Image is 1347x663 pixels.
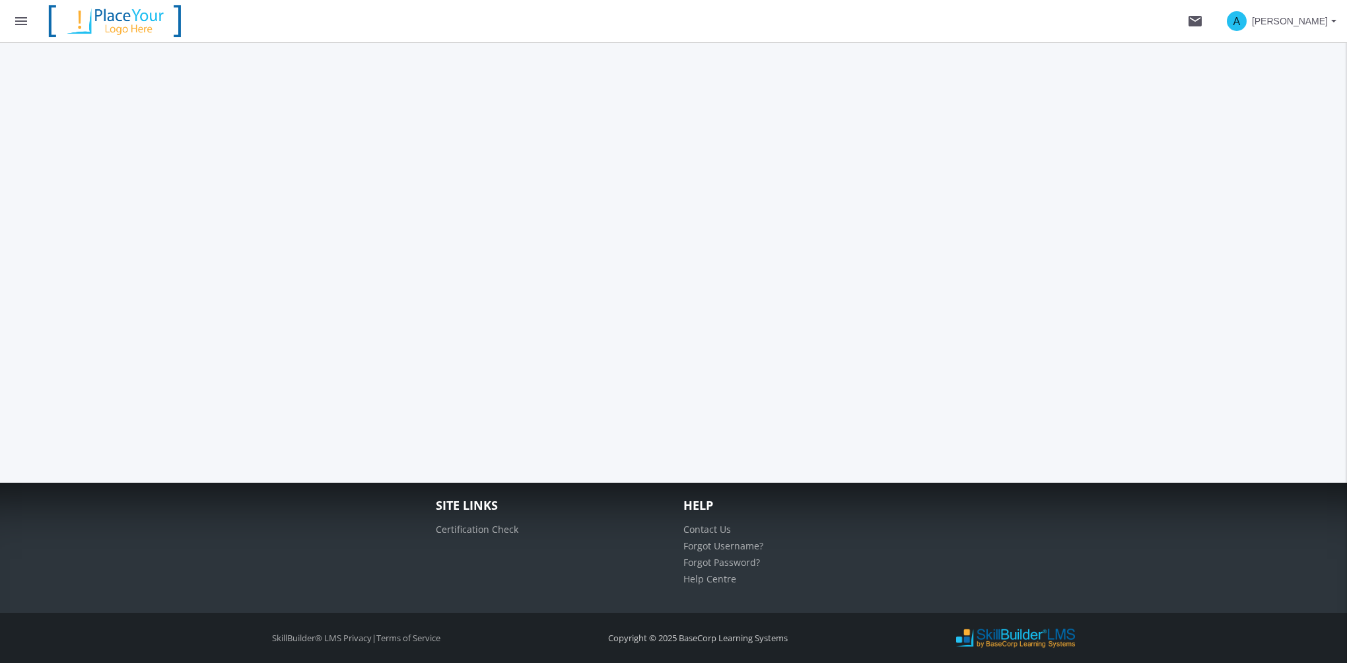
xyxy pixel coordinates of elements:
a: Forgot Username? [683,540,763,552]
div: | [195,632,518,645]
mat-icon: menu [13,13,29,29]
mat-icon: mail [1187,13,1203,29]
h4: Site Links [436,499,664,512]
img: your-logo-here.png [42,4,188,38]
img: SkillBuilder LMS Logo [956,628,1075,648]
div: Copyright © 2025 BaseCorp Learning Systems [531,632,865,645]
a: Forgot Password? [683,556,760,569]
a: Terms of Service [376,632,440,644]
a: Contact Us [683,523,731,536]
span: A [1227,11,1247,31]
h4: Help [683,499,911,512]
a: SkillBuilder® LMS Privacy [272,632,372,644]
a: Help Centre [683,573,736,585]
span: [PERSON_NAME] [1252,9,1328,33]
a: Certification Check [436,523,518,536]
